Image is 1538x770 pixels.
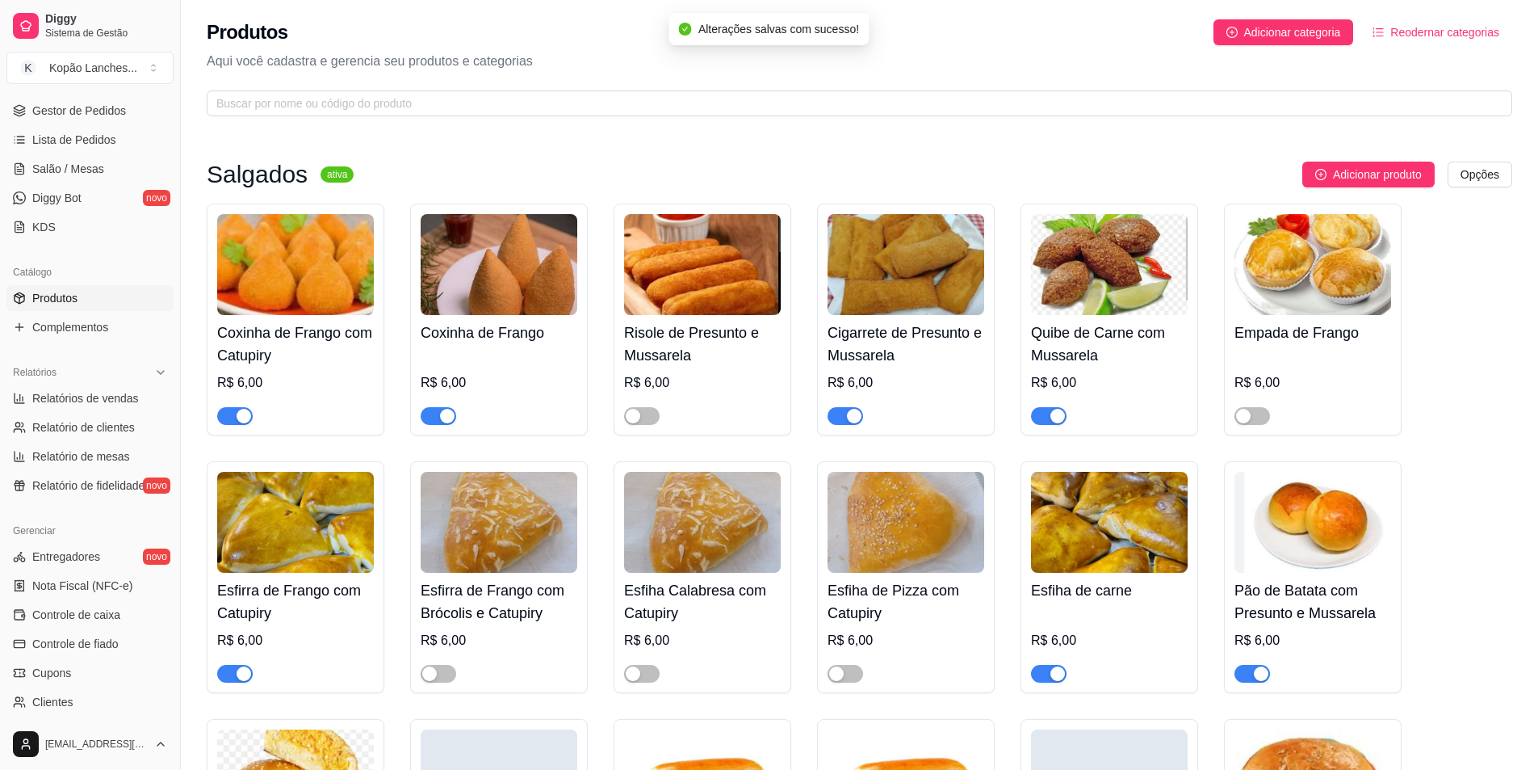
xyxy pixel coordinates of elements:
span: Complementos [32,319,108,335]
a: Entregadoresnovo [6,544,174,570]
a: Gestor de Pedidos [6,98,174,124]
div: R$ 6,00 [1031,373,1188,393]
h4: Quibe de Carne com Mussarela [1031,322,1188,367]
img: product-image [217,472,374,573]
span: Controle de caixa [32,607,120,623]
span: Relatório de clientes [32,419,135,435]
h4: Esfirra de Frango com Brócolis e Catupiry [421,579,577,625]
a: Controle de caixa [6,602,174,628]
button: Select a team [6,52,174,84]
div: R$ 6,00 [217,631,374,650]
p: Aqui você cadastra e gerencia seu produtos e categorias [207,52,1512,71]
a: Complementos [6,314,174,340]
a: Clientes [6,689,174,715]
span: Opções [1460,166,1499,183]
a: Controle de fiado [6,631,174,657]
a: Nota Fiscal (NFC-e) [6,573,174,599]
h4: Pão de Batata com Presunto e Mussarela [1234,579,1391,625]
a: KDS [6,214,174,240]
span: Relatório de fidelidade [32,478,145,494]
div: R$ 6,00 [624,631,781,650]
span: Alterações salvas com sucesso! [698,23,859,36]
span: check-circle [679,23,692,36]
div: Kopão Lanches ... [49,60,137,76]
img: product-image [217,214,374,315]
span: Salão / Mesas [32,161,104,177]
img: product-image [828,214,984,315]
div: R$ 6,00 [217,373,374,393]
h4: Empada de Frango [1234,322,1391,344]
a: Relatórios de vendas [6,385,174,411]
img: product-image [1031,472,1188,573]
div: R$ 6,00 [828,373,984,393]
a: Lista de Pedidos [6,127,174,153]
span: Lista de Pedidos [32,132,116,148]
sup: ativa [321,166,354,183]
a: Produtos [6,285,174,311]
span: Produtos [32,290,78,306]
span: plus-circle [1226,27,1238,38]
span: Relatório de mesas [32,448,130,465]
span: [EMAIL_ADDRESS][DOMAIN_NAME] [45,738,148,751]
span: plus-circle [1315,169,1326,180]
span: Clientes [32,694,73,710]
h4: Esfirra de Frango com Catupiry [217,579,374,625]
button: Adicionar categoria [1213,19,1354,45]
span: Relatórios [13,366,57,379]
button: [EMAIL_ADDRESS][DOMAIN_NAME] [6,725,174,764]
a: Salão / Mesas [6,156,174,182]
button: Adicionar produto [1302,162,1435,187]
div: R$ 6,00 [624,373,781,393]
img: product-image [1031,214,1188,315]
img: product-image [624,472,781,573]
img: product-image [1234,214,1391,315]
span: Adicionar produto [1333,166,1422,183]
a: Relatório de mesas [6,444,174,469]
span: Cupons [32,665,71,681]
a: Cupons [6,660,174,686]
img: product-image [421,472,577,573]
h2: Produtos [207,19,288,45]
a: DiggySistema de Gestão [6,6,174,45]
span: Sistema de Gestão [45,27,167,40]
span: K [20,60,36,76]
h4: Coxinha de Frango [421,322,577,344]
a: Relatório de clientes [6,414,174,440]
div: Catálogo [6,259,174,285]
h4: Esfiha de carne [1031,579,1188,602]
h4: Risole de Presunto e Mussarela [624,322,781,367]
img: product-image [1234,472,1391,573]
a: Diggy Botnovo [6,185,174,211]
span: Nota Fiscal (NFC-e) [32,578,132,594]
span: Reodernar categorias [1390,23,1499,41]
img: product-image [828,472,984,573]
img: product-image [421,214,577,315]
img: product-image [624,214,781,315]
span: Adicionar categoria [1244,23,1341,41]
span: Diggy [45,12,167,27]
span: Relatórios de vendas [32,390,139,406]
h4: Coxinha de Frango com Catupiry [217,322,374,367]
h4: Cigarrete de Presunto e Mussarela [828,322,984,367]
a: Relatório de fidelidadenovo [6,473,174,499]
h3: Salgados [207,165,308,184]
span: Entregadores [32,549,100,565]
span: Diggy Bot [32,190,82,206]
span: Gestor de Pedidos [32,103,126,119]
span: KDS [32,219,56,235]
div: R$ 6,00 [421,373,577,393]
span: ordered-list [1372,27,1384,38]
span: Controle de fiado [32,636,119,652]
button: Reodernar categorias [1360,19,1512,45]
button: Opções [1448,162,1512,187]
div: R$ 6,00 [828,631,984,650]
div: Gerenciar [6,518,174,544]
div: R$ 6,00 [1031,631,1188,650]
div: R$ 6,00 [421,631,577,650]
h4: Esfiha Calabresa com Catupiry [624,579,781,625]
input: Buscar por nome ou código do produto [216,95,1490,112]
div: R$ 6,00 [1234,631,1391,650]
div: R$ 6,00 [1234,373,1391,393]
h4: Esfiha de Pizza com Catupiry [828,579,984,625]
